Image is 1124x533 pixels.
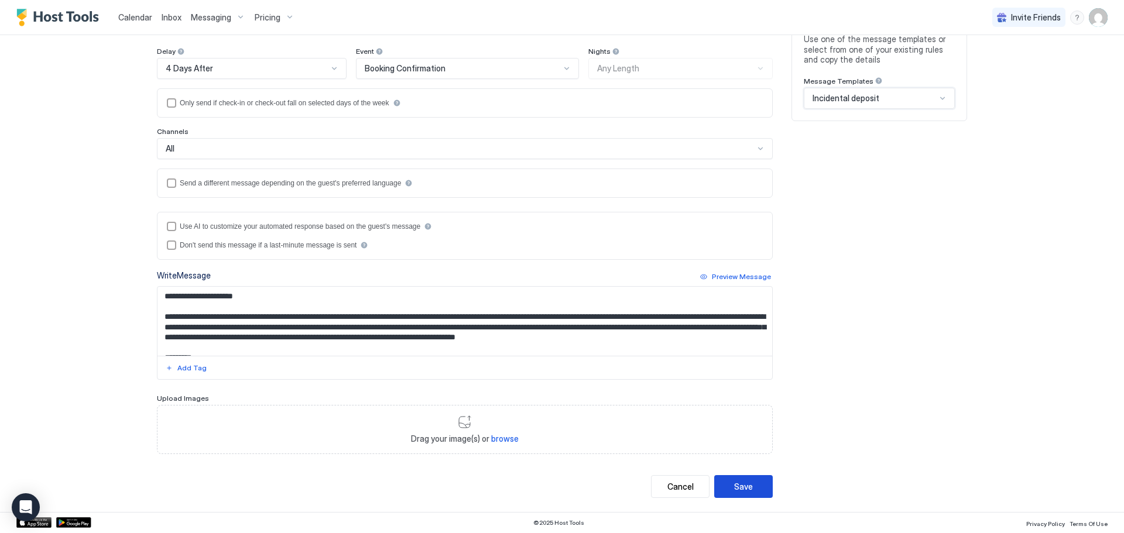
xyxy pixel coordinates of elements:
[1070,517,1108,529] a: Terms Of Use
[1026,520,1065,527] span: Privacy Policy
[180,179,401,187] div: Send a different message depending on the guest's preferred language
[651,475,710,498] button: Cancel
[1089,8,1108,27] div: User profile
[714,475,773,498] button: Save
[167,222,763,231] div: useAI
[56,517,91,528] a: Google Play Store
[1070,11,1084,25] div: menu
[804,34,955,65] span: Use one of the message templates or select from one of your existing rules and copy the details
[813,93,879,104] span: Incidental deposit
[16,9,104,26] a: Host Tools Logo
[712,271,771,282] div: Preview Message
[16,517,52,528] a: App Store
[356,47,374,56] span: Event
[1011,12,1061,23] span: Invite Friends
[162,11,181,23] a: Inbox
[588,47,611,56] span: Nights
[667,480,694,493] div: Cancel
[157,127,189,136] span: Channels
[411,434,519,444] span: Drag your image(s) or
[12,493,40,521] div: Open Intercom Messenger
[162,12,181,22] span: Inbox
[177,363,207,373] div: Add Tag
[734,480,753,493] div: Save
[118,11,152,23] a: Calendar
[491,434,519,443] span: browse
[698,270,773,284] button: Preview Message
[157,287,772,356] textarea: Input Field
[1026,517,1065,529] a: Privacy Policy
[167,240,763,250] div: disableIfLastMinute
[180,241,357,249] div: Don't send this message if a last-minute message is sent
[157,47,176,56] span: Delay
[191,12,231,23] span: Messaging
[167,178,763,188] div: languagesEnabled
[533,519,584,527] span: © 2025 Host Tools
[1070,520,1108,527] span: Terms Of Use
[166,63,213,74] span: 4 Days After
[166,143,174,154] span: All
[157,394,209,403] span: Upload Images
[164,361,208,375] button: Add Tag
[180,99,389,107] div: Only send if check-in or check-out fall on selected days of the week
[804,77,873,85] span: Message Templates
[180,222,420,231] div: Use AI to customize your automated response based on the guest's message
[365,63,446,74] span: Booking Confirmation
[118,12,152,22] span: Calendar
[255,12,280,23] span: Pricing
[167,98,763,108] div: isLimited
[157,269,211,281] div: Write Message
